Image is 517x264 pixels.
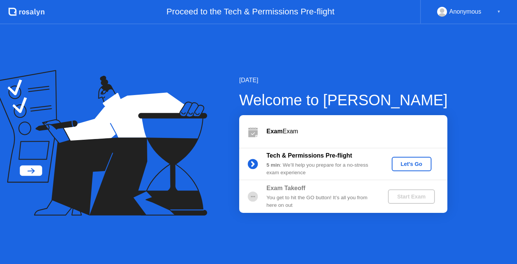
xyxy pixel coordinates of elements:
[266,185,305,191] b: Exam Takeoff
[266,152,352,159] b: Tech & Permissions Pre-flight
[266,161,375,177] div: : We’ll help you prepare for a no-stress exam experience
[266,127,447,136] div: Exam
[388,189,434,204] button: Start Exam
[497,7,501,17] div: ▼
[395,161,428,167] div: Let's Go
[266,162,280,168] b: 5 min
[392,157,431,171] button: Let's Go
[391,194,431,200] div: Start Exam
[239,76,448,85] div: [DATE]
[266,194,375,209] div: You get to hit the GO button! It’s all you from here on out
[266,128,283,134] b: Exam
[239,89,448,111] div: Welcome to [PERSON_NAME]
[449,7,481,17] div: Anonymous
